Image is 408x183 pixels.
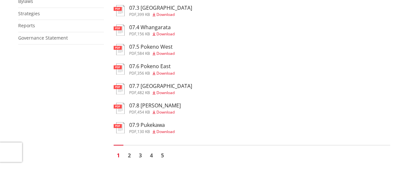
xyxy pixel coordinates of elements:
[129,12,136,17] span: pdf
[129,109,136,115] span: pdf
[129,83,192,89] h3: 07.7 [GEOGRAPHIC_DATA]
[129,70,136,76] span: pdf
[137,31,150,37] span: 156 KB
[129,122,175,128] h3: 07.9 Pukekawa
[129,13,192,17] div: ,
[129,24,175,30] h3: 07.4 Whangarata
[156,70,175,76] span: Download
[156,109,175,115] span: Download
[114,103,125,114] img: document-pdf.svg
[18,35,68,41] a: Governance Statement
[137,109,150,115] span: 454 KB
[129,51,136,56] span: pdf
[137,129,150,134] span: 130 KB
[18,22,35,29] a: Reports
[156,12,175,17] span: Download
[129,31,136,37] span: pdf
[158,150,167,160] a: Go to page 5
[129,71,175,75] div: ,
[137,70,150,76] span: 356 KB
[129,130,175,134] div: ,
[156,31,175,37] span: Download
[114,83,192,95] a: 07.7 [GEOGRAPHIC_DATA] pdf,482 KB Download
[114,122,125,133] img: document-pdf.svg
[114,44,175,55] a: 07.5 Pokeno West pdf,584 KB Download
[18,10,40,17] a: Strategies
[129,129,136,134] span: pdf
[114,103,181,114] a: 07.8 [PERSON_NAME] pdf,454 KB Download
[114,122,175,134] a: 07.9 Pukekawa pdf,130 KB Download
[114,63,175,75] a: 07.6 Pokeno East pdf,356 KB Download
[129,91,192,95] div: ,
[129,110,181,114] div: ,
[129,63,175,69] h3: 07.6 Pokeno East
[114,145,390,162] nav: Pagination
[114,24,125,36] img: document-pdf.svg
[114,63,125,75] img: document-pdf.svg
[114,5,125,16] img: document-pdf.svg
[156,90,175,95] span: Download
[114,44,125,55] img: document-pdf.svg
[378,156,402,179] iframe: Messenger Launcher
[129,52,175,55] div: ,
[114,83,125,94] img: document-pdf.svg
[129,5,192,11] h3: 07.3 [GEOGRAPHIC_DATA]
[136,150,145,160] a: Go to page 3
[129,32,175,36] div: ,
[156,51,175,56] span: Download
[156,129,175,134] span: Download
[147,150,156,160] a: Go to page 4
[114,24,175,36] a: 07.4 Whangarata pdf,156 KB Download
[129,103,181,109] h3: 07.8 [PERSON_NAME]
[129,44,175,50] h3: 07.5 Pokeno West
[137,90,150,95] span: 482 KB
[114,5,192,17] a: 07.3 [GEOGRAPHIC_DATA] pdf,399 KB Download
[137,12,150,17] span: 399 KB
[137,51,150,56] span: 584 KB
[114,150,123,160] a: Page 1
[129,90,136,95] span: pdf
[125,150,134,160] a: Go to page 2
